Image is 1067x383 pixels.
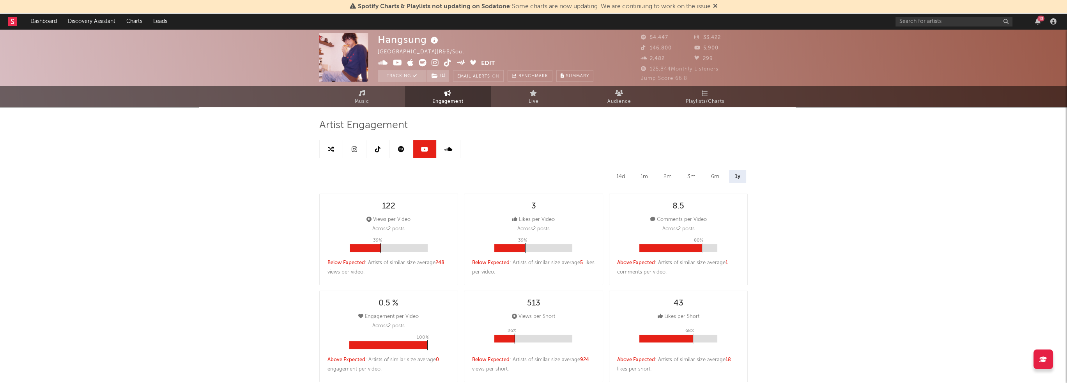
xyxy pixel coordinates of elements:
div: Likes per Video [512,215,555,224]
button: 43 [1035,18,1040,25]
button: Summary [556,70,593,82]
div: Comments per Video [650,215,707,224]
div: Likes per Short [658,312,699,321]
p: Across 2 posts [372,321,405,331]
div: [GEOGRAPHIC_DATA] | R&B/Soul [378,48,473,57]
div: 0.5 % [379,299,398,308]
em: On [492,74,499,79]
a: Audience [577,86,662,107]
span: 125,844 Monthly Listeners [641,67,718,72]
span: 299 [694,56,713,61]
div: 1y [729,170,746,183]
span: 5,900 [694,46,718,51]
a: Leads [148,14,173,29]
div: 8.5 [672,202,684,211]
p: 26 % [507,326,516,335]
span: 5 [580,260,583,265]
span: Below Expected [327,260,365,265]
button: (1) [427,70,449,82]
div: : Artists of similar size average views per short . [472,355,595,374]
span: 924 [580,357,589,362]
span: : Some charts are now updating. We are continuing to work on the issue [358,4,711,10]
a: Discovery Assistant [62,14,121,29]
div: 3m [681,170,701,183]
a: Playlists/Charts [662,86,748,107]
span: Live [529,97,539,106]
p: 80 % [694,236,703,245]
p: Across 2 posts [517,224,550,234]
span: 1 [725,260,728,265]
span: 146,800 [641,46,672,51]
span: 18 [725,357,731,362]
div: Views per Video [366,215,411,224]
span: Playlists/Charts [686,97,724,106]
span: ( 1 ) [426,70,449,82]
p: 68 % [685,326,694,335]
span: Above Expected [617,260,655,265]
span: 2,482 [641,56,665,61]
p: Across 2 posts [372,224,405,234]
div: 513 [527,299,540,308]
div: Views per Short [512,312,555,321]
span: Artist Engagement [319,121,408,130]
button: Email AlertsOn [453,70,504,82]
span: Below Expected [472,357,510,362]
div: : Artists of similar size average engagement per video . [327,355,450,374]
span: Dismiss [713,4,718,10]
p: 39 % [518,236,527,245]
a: Charts [121,14,148,29]
div: 14d [610,170,631,183]
span: Benchmark [518,72,548,81]
span: Below Expected [472,260,510,265]
div: 1m [635,170,654,183]
p: 100 % [417,333,429,342]
p: 39 % [373,236,382,245]
div: 122 [382,202,395,211]
span: Above Expected [327,357,365,362]
span: Above Expected [617,357,655,362]
div: 2m [658,170,678,183]
div: 43 [674,299,683,308]
span: Jump Score: 66.8 [641,76,687,81]
span: Engagement [432,97,464,106]
a: Dashboard [25,14,62,29]
div: : Artists of similar size average likes per short . [617,355,740,374]
a: Engagement [405,86,491,107]
div: Engagement per Video [358,312,419,321]
div: 3 [531,202,536,211]
button: Tracking [378,70,426,82]
span: Spotify Charts & Playlists not updating on Sodatone [358,4,510,10]
span: Music [355,97,369,106]
div: 43 [1037,16,1044,21]
span: 33,422 [694,35,721,40]
p: Across 2 posts [662,224,695,234]
a: Music [319,86,405,107]
span: 54,447 [641,35,668,40]
div: 6m [705,170,725,183]
span: 248 [435,260,444,265]
a: Live [491,86,577,107]
a: Benchmark [508,70,552,82]
span: 0 [436,357,439,362]
button: Edit [481,59,495,69]
div: Hangsung [378,33,440,46]
div: : Artists of similar size average comments per video . [617,258,740,277]
input: Search for artists [895,17,1012,26]
div: : Artists of similar size average views per video . [327,258,450,277]
span: Audience [607,97,631,106]
div: : Artists of similar size average likes per video . [472,258,595,277]
span: Summary [566,74,589,78]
